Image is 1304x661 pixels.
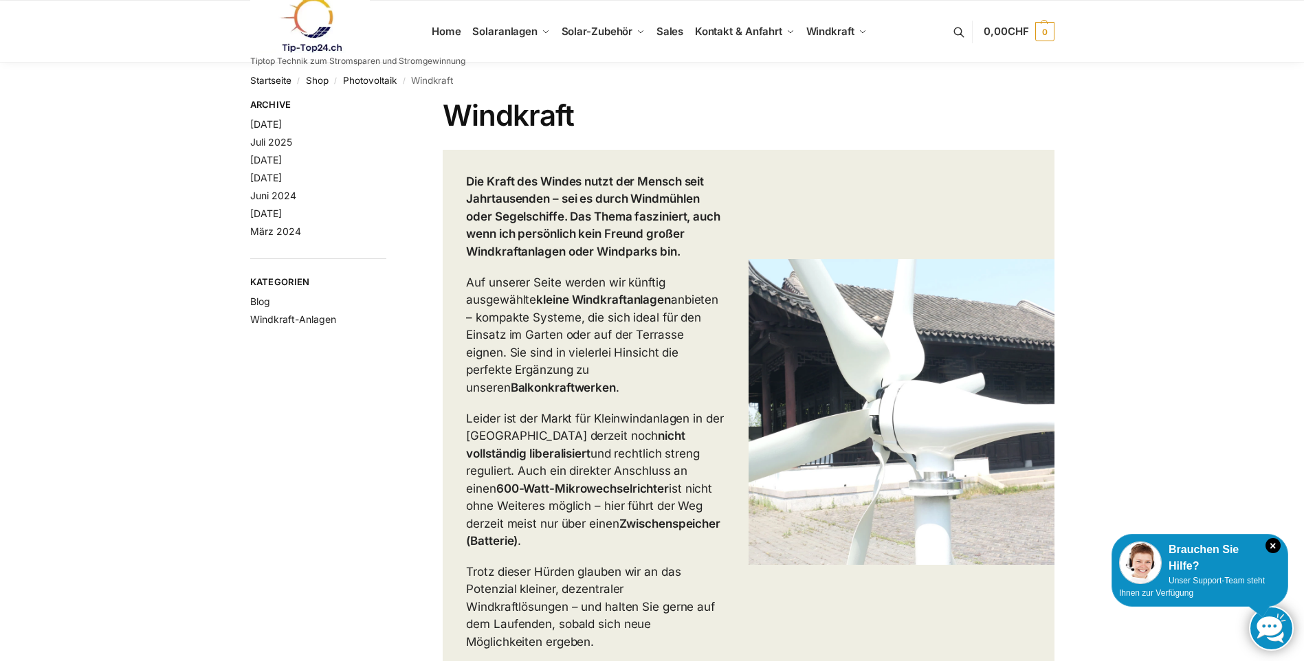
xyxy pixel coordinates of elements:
a: Shop [306,75,329,86]
span: Solaranlagen [472,25,538,38]
strong: nicht vollständig liberalisiert [466,429,685,460]
span: Kategorien [250,276,387,289]
span: 0 [1035,22,1054,41]
button: Close filters [386,99,395,114]
a: Blog [250,295,270,307]
i: Schließen [1266,538,1281,553]
span: Windkraft [806,25,854,38]
a: [DATE] [250,172,282,183]
span: 0,00 [984,25,1028,38]
a: [DATE] [250,118,282,130]
h1: Windkraft [443,98,1054,133]
a: Startseite [250,75,291,86]
p: Trotz dieser Hürden glauben wir an das Potenzial kleiner, dezentraler Windkraftlösungen – und hal... [466,563,725,651]
span: Unser Support-Team steht Ihnen zur Verfügung [1119,576,1265,598]
a: [DATE] [250,154,282,166]
img: Mini Wind Turbine [749,259,1054,565]
strong: kleine Windkraftanlagen [536,293,671,306]
span: / [291,76,306,87]
a: 0,00CHF 0 [984,11,1054,52]
a: Juni 2024 [250,190,296,201]
a: Solaranlagen [467,1,555,63]
strong: Die Kraft des Windes nutzt der Mensch seit Jahrtausenden – sei es durch Windmühlen oder Segelschi... [466,175,720,258]
a: [DATE] [250,208,282,219]
nav: Breadcrumb [250,63,1054,98]
span: CHF [1008,25,1029,38]
a: Sales [650,1,689,63]
strong: Balkonkraftwerken [511,381,616,394]
a: Juli 2025 [250,136,292,148]
a: Photovoltaik [343,75,397,86]
div: Brauchen Sie Hilfe? [1119,541,1281,574]
strong: 600-Watt-Mikrowechselrichter [496,482,669,495]
img: Customer service [1119,541,1162,584]
a: Solar-Zubehör [555,1,650,63]
a: Windkraft-Anlagen [250,313,336,325]
p: Auf unserer Seite werden wir künftig ausgewählte anbieten – kompakte Systeme, die sich ideal für ... [466,274,725,397]
a: Kontakt & Anfahrt [689,1,800,63]
p: Leider ist der Markt für Kleinwindanlagen in der [GEOGRAPHIC_DATA] derzeit noch und rechtlich str... [466,410,725,550]
span: Archive [250,98,387,112]
span: Solar-Zubehör [562,25,633,38]
span: Kontakt & Anfahrt [695,25,782,38]
a: Windkraft [800,1,872,63]
span: Sales [656,25,684,38]
span: / [329,76,343,87]
a: März 2024 [250,225,301,237]
span: / [397,76,411,87]
strong: Zwischenspeicher (Batterie) [466,517,720,548]
p: Tiptop Technik zum Stromsparen und Stromgewinnung [250,57,465,65]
